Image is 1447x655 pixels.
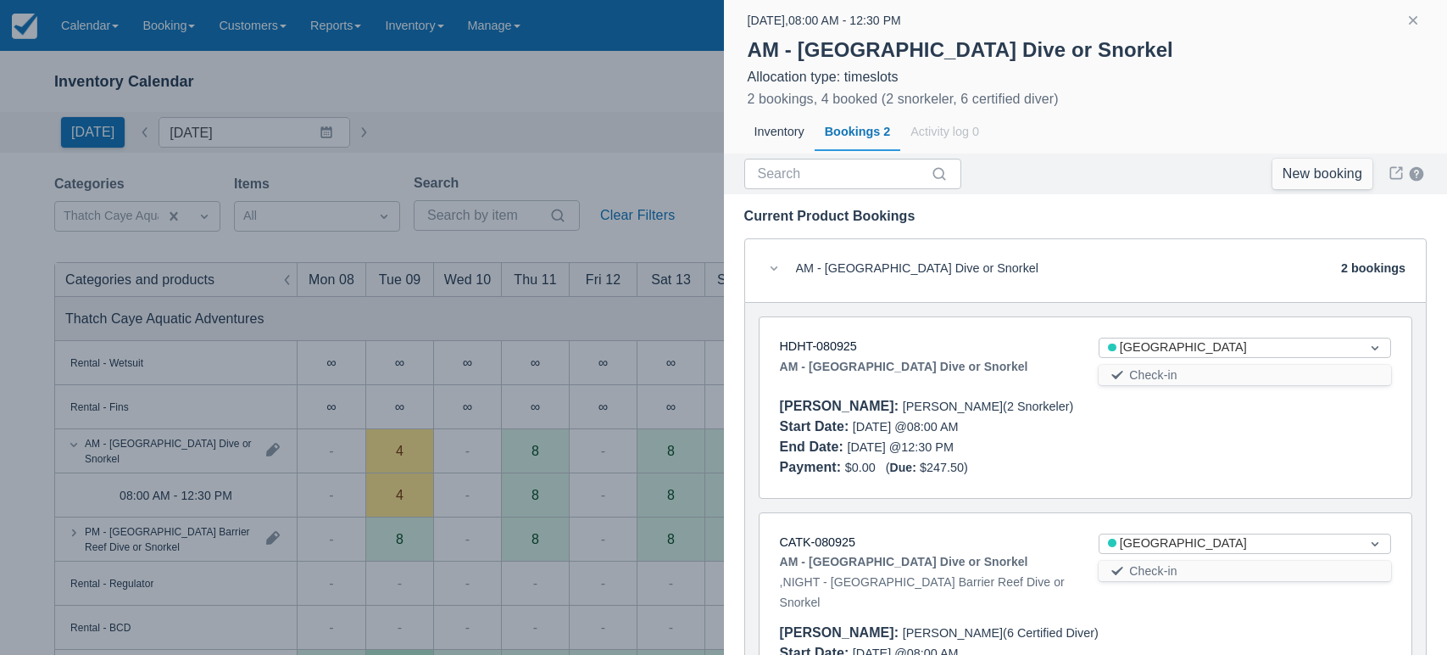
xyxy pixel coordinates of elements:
span: ( $247.50 ) [886,461,968,474]
div: End Date : [780,439,848,454]
div: [PERSON_NAME] : [780,625,903,640]
div: Current Product Bookings [744,208,1428,225]
div: Due: [890,461,920,474]
div: [DATE] @ 08:00 AM [780,417,1072,437]
div: 2 bookings, 4 booked (2 snorkeler, 6 certified diver) [748,89,1059,109]
div: Payment : [780,460,845,474]
div: [PERSON_NAME] (2 Snorkeler) [780,396,1392,417]
strong: AM - [GEOGRAPHIC_DATA] Dive or Snorkel [780,356,1028,377]
strong: AM - [GEOGRAPHIC_DATA] Dive or Snorkel [780,551,1028,572]
div: Inventory [744,113,815,152]
div: [GEOGRAPHIC_DATA] [1108,535,1351,553]
div: [GEOGRAPHIC_DATA] [1108,339,1351,357]
div: $0.00 [780,457,1392,478]
button: Check-in [1099,365,1391,385]
input: Search [758,159,927,189]
div: [PERSON_NAME] (6 Certified Diver) [780,623,1392,643]
div: [DATE] , 08:00 AM - 12:30 PM [748,10,901,31]
div: AM - [GEOGRAPHIC_DATA] Dive or Snorkel [796,260,1039,283]
div: Bookings 2 [815,113,901,152]
div: [PERSON_NAME] : [780,399,903,413]
a: CATK-080925 [780,535,855,549]
a: New booking [1272,159,1372,189]
a: HDHT-080925 [780,339,857,353]
div: 2 bookings [1341,260,1405,283]
strong: AM - [GEOGRAPHIC_DATA] Dive or Snorkel [748,38,1173,61]
button: Check-in [1099,561,1391,581]
div: , NIGHT - [GEOGRAPHIC_DATA] Barrier Reef Dive or Snorkel [780,551,1072,613]
span: Dropdown icon [1366,339,1383,356]
div: Allocation type: timeslots [748,69,1424,86]
div: Start Date : [780,419,853,434]
div: [DATE] @ 12:30 PM [780,437,1072,457]
span: Dropdown icon [1366,535,1383,552]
